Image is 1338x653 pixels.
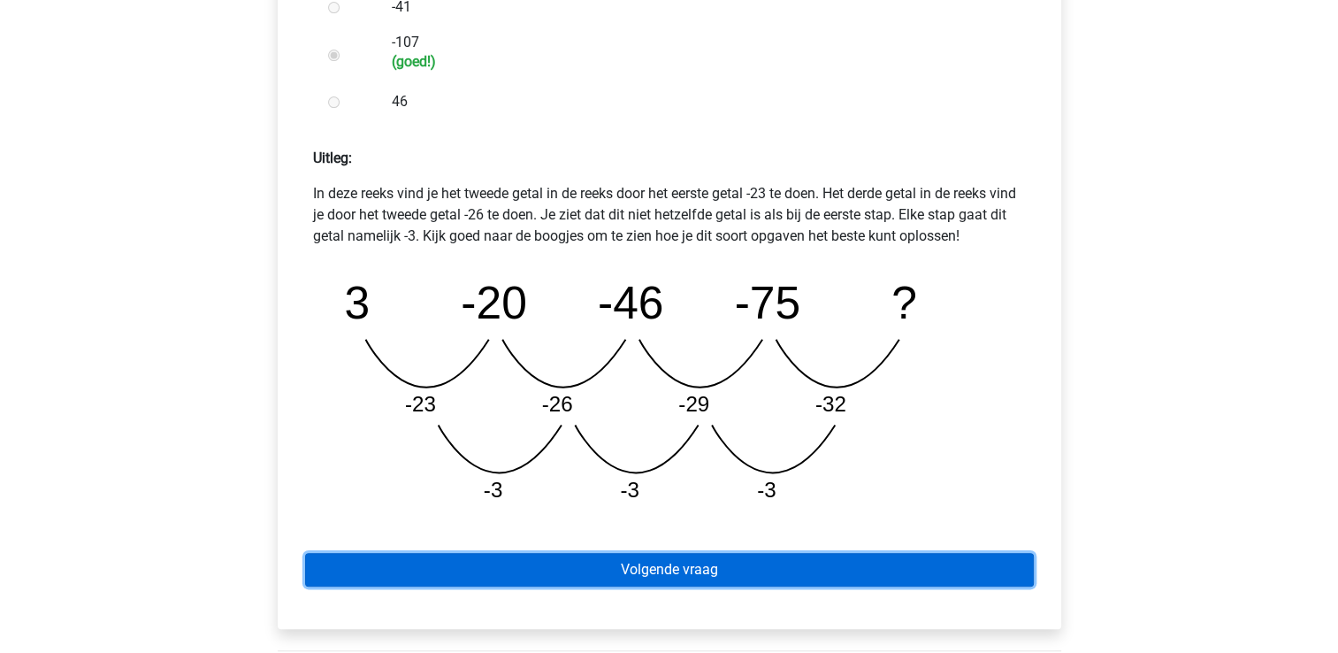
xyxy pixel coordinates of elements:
[392,32,1004,70] label: -107
[313,183,1026,247] p: In deze reeks vind je het tweede getal in de reeks door het eerste getal -23 te doen. Het derde g...
[392,53,1004,70] h6: (goed!)
[598,276,664,327] tspan: -46
[483,478,502,502] tspan: -3
[678,392,709,416] tspan: -29
[620,478,639,502] tspan: -3
[404,392,435,416] tspan: -23
[392,91,1004,112] label: 46
[734,276,800,327] tspan: -75
[305,553,1034,587] a: Volgende vraag
[541,392,572,416] tspan: -26
[757,478,776,502] tspan: -3
[344,276,370,327] tspan: 3
[461,276,527,327] tspan: -20
[891,276,917,327] tspan: ?
[815,392,846,416] tspan: -32
[313,150,352,166] strong: Uitleg:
